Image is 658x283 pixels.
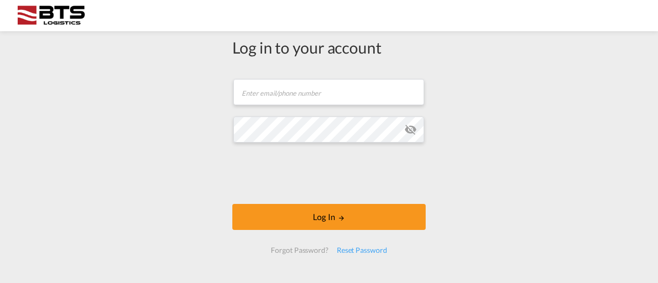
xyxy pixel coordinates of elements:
[232,36,426,58] div: Log in to your account
[404,123,417,136] md-icon: icon-eye-off
[267,241,332,260] div: Forgot Password?
[233,79,424,105] input: Enter email/phone number
[333,241,391,260] div: Reset Password
[16,4,86,28] img: cdcc71d0be7811ed9adfbf939d2aa0e8.png
[250,153,408,194] iframe: reCAPTCHA
[232,204,426,230] button: LOGIN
